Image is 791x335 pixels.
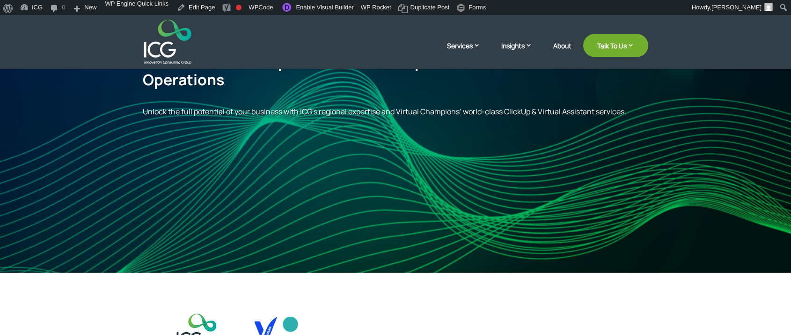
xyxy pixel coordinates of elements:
div: Focus keyphrase not set [236,5,242,10]
span: 0 [62,4,65,19]
span: Unlock the full potential of your business with ICG’s regional expertise and Virtual Champions’ w... [143,106,626,117]
span: [PERSON_NAME] [711,4,762,11]
a: About [553,42,571,64]
a: Talk To Us [583,34,648,57]
span: ICG & Virtual Champions: A Partnership to Transform Business Operations [143,52,587,90]
img: ICG [144,20,191,64]
a: Insights [501,41,542,64]
span: Duplicate Post [410,4,450,19]
a: Services [447,41,490,64]
span: Forms [469,4,486,19]
span: New [84,4,96,19]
